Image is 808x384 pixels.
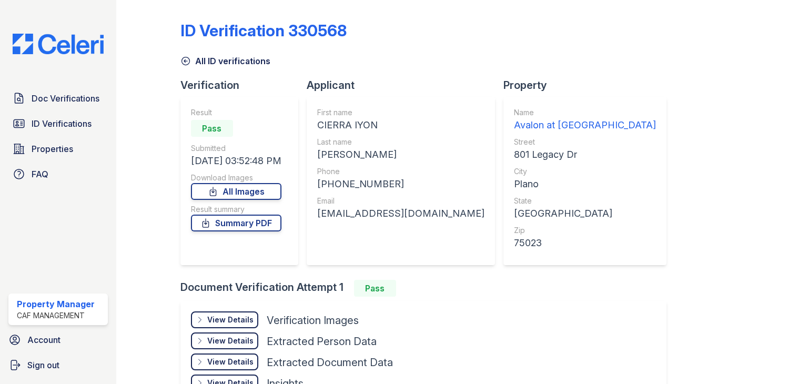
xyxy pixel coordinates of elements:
div: CAF Management [17,310,95,321]
a: Sign out [4,355,112,376]
div: Pass [191,120,233,137]
a: All ID verifications [180,55,270,67]
div: Email [317,196,484,206]
a: Properties [8,138,108,159]
div: Property [503,78,675,93]
a: Doc Verifications [8,88,108,109]
div: First name [317,107,484,118]
div: [PHONE_NUMBER] [317,177,484,191]
div: Property Manager [17,298,95,310]
span: ID Verifications [32,117,92,130]
div: City [514,166,656,177]
div: View Details [207,315,254,325]
div: Avalon at [GEOGRAPHIC_DATA] [514,118,656,133]
div: State [514,196,656,206]
span: FAQ [32,168,48,180]
span: Sign out [27,359,59,371]
div: Last name [317,137,484,147]
div: Document Verification Attempt 1 [180,280,675,297]
span: Properties [32,143,73,155]
div: Extracted Person Data [267,334,377,349]
div: Result summary [191,204,281,215]
div: [GEOGRAPHIC_DATA] [514,206,656,221]
a: ID Verifications [8,113,108,134]
div: Verification Images [267,313,359,328]
a: Name Avalon at [GEOGRAPHIC_DATA] [514,107,656,133]
div: 75023 [514,236,656,250]
a: FAQ [8,164,108,185]
div: Phone [317,166,484,177]
div: Applicant [307,78,503,93]
div: Zip [514,225,656,236]
span: Doc Verifications [32,92,99,105]
div: Submitted [191,143,281,154]
a: All Images [191,183,281,200]
div: Street [514,137,656,147]
img: CE_Logo_Blue-a8612792a0a2168367f1c8372b55b34899dd931a85d93a1a3d3e32e68fde9ad4.png [4,34,112,54]
div: Name [514,107,656,118]
div: [DATE] 03:52:48 PM [191,154,281,168]
div: ID Verification 330568 [180,21,347,40]
div: CIERRA IYON [317,118,484,133]
div: Result [191,107,281,118]
div: [EMAIL_ADDRESS][DOMAIN_NAME] [317,206,484,221]
div: [PERSON_NAME] [317,147,484,162]
div: Pass [354,280,396,297]
div: Extracted Document Data [267,355,393,370]
div: 801 Legacy Dr [514,147,656,162]
a: Summary PDF [191,215,281,231]
div: Plano [514,177,656,191]
div: View Details [207,336,254,346]
div: View Details [207,357,254,367]
a: Account [4,329,112,350]
div: Download Images [191,173,281,183]
div: Verification [180,78,307,93]
span: Account [27,334,60,346]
